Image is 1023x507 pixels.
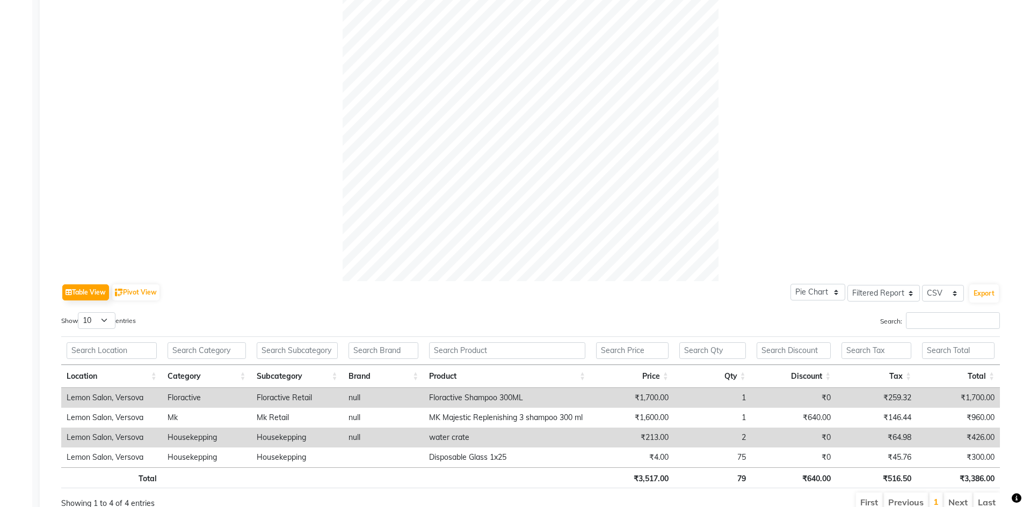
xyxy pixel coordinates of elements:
td: ₹146.44 [836,408,917,428]
th: ₹640.00 [751,467,837,488]
td: ₹64.98 [836,428,917,447]
td: Lemon Salon, Versova [61,428,162,447]
td: Lemon Salon, Versova [61,388,162,408]
th: Category: activate to sort column ascending [162,365,251,388]
th: Location: activate to sort column ascending [61,365,162,388]
th: ₹3,517.00 [591,467,674,488]
label: Show entries [61,312,136,329]
th: ₹3,386.00 [917,467,1000,488]
td: Housekepping [162,428,251,447]
img: pivot.png [115,289,123,297]
input: Search Category [168,342,246,359]
td: 1 [674,388,751,408]
td: ₹213.00 [591,428,674,447]
td: Disposable Glass 1x25 [424,447,591,467]
input: Search Subcategory [257,342,338,359]
button: Export [969,284,999,303]
th: ₹516.50 [836,467,917,488]
td: MK Majestic Replenishing 3 shampoo 300 ml [424,408,591,428]
td: 1 [674,408,751,428]
td: water crate [424,428,591,447]
td: null [343,388,424,408]
input: Search Price [596,342,669,359]
input: Search Location [67,342,157,359]
select: Showentries [78,312,115,329]
th: Subcategory: activate to sort column ascending [251,365,343,388]
td: ₹0 [751,447,837,467]
td: Mk [162,408,251,428]
th: Discount: activate to sort column ascending [751,365,837,388]
td: 2 [674,428,751,447]
button: Pivot View [112,284,159,300]
th: Brand: activate to sort column ascending [343,365,424,388]
td: Lemon Salon, Versova [61,447,162,467]
button: Table View [62,284,109,300]
a: 1 [933,496,939,507]
input: Search Qty [679,342,746,359]
input: Search Discount [757,342,831,359]
input: Search Tax [841,342,911,359]
td: ₹45.76 [836,447,917,467]
td: ₹0 [751,428,837,447]
td: ₹1,600.00 [591,408,674,428]
th: Total [61,467,162,488]
td: ₹960.00 [917,408,1000,428]
td: Lemon Salon, Versova [61,408,162,428]
td: Floractive [162,388,251,408]
th: Price: activate to sort column ascending [591,365,674,388]
input: Search Total [922,342,995,359]
th: Product: activate to sort column ascending [424,365,591,388]
td: null [343,408,424,428]
td: ₹0 [751,388,837,408]
td: null [343,428,424,447]
th: 79 [674,467,751,488]
td: ₹259.32 [836,388,917,408]
input: Search: [906,312,1000,329]
td: Housekepping [162,447,251,467]
td: ₹4.00 [591,447,674,467]
th: Total: activate to sort column ascending [917,365,1000,388]
td: ₹300.00 [917,447,1000,467]
td: Mk Retail [251,408,343,428]
label: Search: [880,312,1000,329]
th: Tax: activate to sort column ascending [836,365,917,388]
th: Qty: activate to sort column ascending [674,365,751,388]
td: Floractive Retail [251,388,343,408]
td: ₹1,700.00 [917,388,1000,408]
td: ₹640.00 [751,408,837,428]
td: ₹1,700.00 [591,388,674,408]
input: Search Product [429,342,585,359]
td: Floractive Shampoo 300ML [424,388,591,408]
input: Search Brand [349,342,419,359]
td: 75 [674,447,751,467]
td: Housekepping [251,428,343,447]
td: Housekepping [251,447,343,467]
td: ₹426.00 [917,428,1000,447]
